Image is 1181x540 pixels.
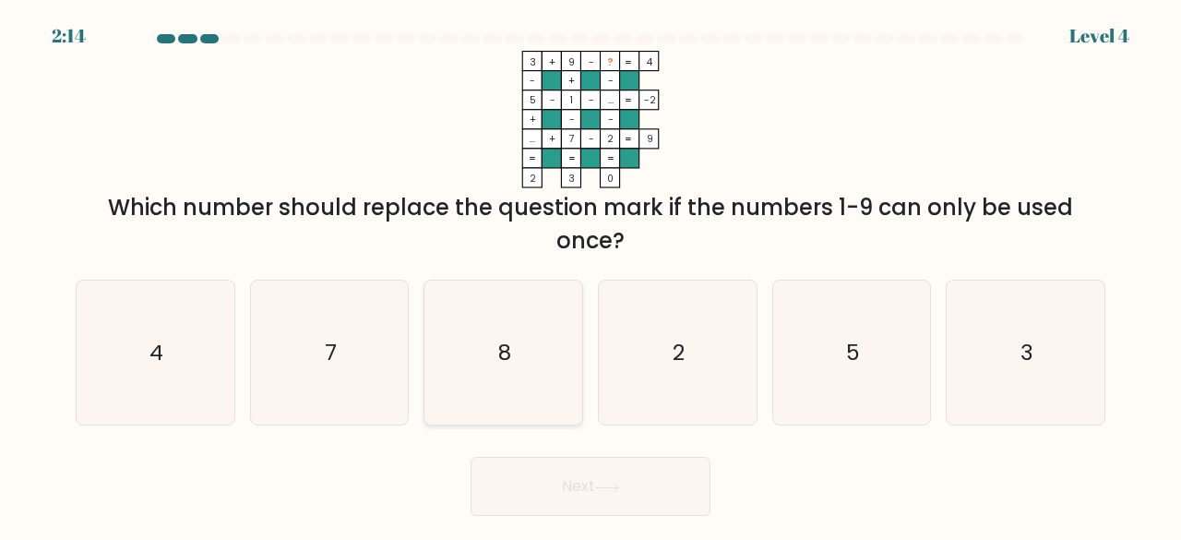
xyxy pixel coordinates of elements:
tspan: - [569,113,575,126]
div: Which number should replace the question mark if the numbers 1-9 can only be used once? [87,191,1094,258]
tspan: 1 [570,93,573,107]
tspan: = [625,55,632,69]
tspan: + [549,132,555,146]
tspan: 9 [647,132,653,146]
tspan: - [608,113,614,126]
tspan: = [529,151,536,165]
tspan: 2 [530,172,536,186]
tspan: = [625,132,632,146]
text: 7 [325,337,337,367]
tspan: 2 [607,132,614,146]
tspan: 5 [530,93,536,107]
text: 4 [149,337,163,367]
tspan: 3 [530,55,536,69]
tspan: 7 [568,132,575,146]
tspan: + [568,74,575,88]
tspan: - [589,55,594,69]
tspan: 9 [568,55,575,69]
tspan: 3 [568,172,575,186]
div: 2:14 [52,22,86,50]
tspan: = [625,93,632,107]
tspan: - [589,132,594,146]
tspan: ... [530,132,535,146]
tspan: ? [607,55,614,69]
tspan: = [607,151,614,165]
tspan: -2 [644,93,656,107]
div: Level 4 [1069,22,1129,50]
tspan: - [608,74,614,88]
text: 2 [673,337,685,367]
button: Next [471,457,710,516]
tspan: ... [608,93,614,107]
tspan: = [568,151,576,165]
tspan: 0 [607,172,614,186]
text: 8 [498,337,511,367]
tspan: + [549,55,555,69]
text: 5 [846,337,860,367]
tspan: - [530,74,535,88]
tspan: - [550,93,555,107]
tspan: + [530,113,536,126]
tspan: 4 [647,55,653,69]
tspan: - [589,93,594,107]
text: 3 [1020,337,1033,367]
